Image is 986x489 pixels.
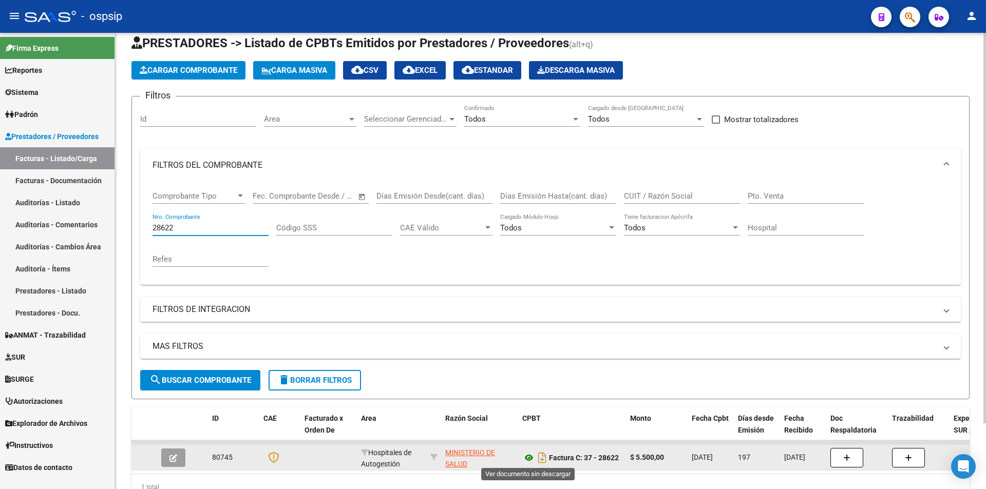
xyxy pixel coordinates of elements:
[569,40,593,49] span: (alt+q)
[153,191,236,201] span: Comprobante Tipo
[140,370,260,390] button: Buscar Comprobante
[140,297,961,322] mat-expansion-panel-header: FILTROS DE INTEGRACION
[8,10,21,22] mat-icon: menu
[5,462,72,473] span: Datos de contacto
[5,65,42,76] span: Reportes
[153,341,936,352] mat-panel-title: MAS FILTROS
[140,88,176,103] h3: Filtros
[149,376,251,385] span: Buscar Comprobante
[784,453,805,461] span: [DATE]
[264,114,347,124] span: Area
[734,407,780,453] datatable-header-cell: Días desde Emisión
[462,64,474,76] mat-icon: cloud_download
[5,374,34,385] span: SURGE
[278,374,290,386] mat-icon: delete
[131,36,569,50] span: PRESTADORES -> Listado de CPBTs Emitidos por Prestadores / Proveedores
[81,5,122,28] span: - ospsip
[261,66,327,75] span: Carga Masiva
[153,304,936,315] mat-panel-title: FILTROS DE INTEGRACION
[140,334,961,359] mat-expansion-panel-header: MAS FILTROS
[626,407,688,453] datatable-header-cell: Monto
[5,329,86,341] span: ANMAT - Trazabilidad
[140,182,961,285] div: FILTROS DEL COMPROBANTE
[965,10,978,22] mat-icon: person
[364,114,447,124] span: Seleccionar Gerenciador
[153,160,936,171] mat-panel-title: FILTROS DEL COMPROBANTE
[692,414,729,422] span: Fecha Cpbt
[445,447,514,468] div: 30999257182
[140,149,961,182] mat-expansion-panel-header: FILTROS DEL COMPROBANTE
[361,414,376,422] span: Area
[5,351,25,363] span: SUR
[394,61,446,80] button: EXCEL
[253,191,286,201] input: Start date
[5,87,39,98] span: Sistema
[624,223,646,232] span: Todos
[630,453,664,461] strong: $ 5.500,00
[445,414,488,422] span: Razón Social
[259,407,300,453] datatable-header-cell: CAE
[149,374,162,386] mat-icon: search
[738,414,774,434] span: Días desde Emisión
[951,454,976,479] div: Open Intercom Messenger
[263,414,277,422] span: CAE
[212,414,219,422] span: ID
[464,114,486,124] span: Todos
[441,407,518,453] datatable-header-cell: Razón Social
[529,61,623,80] app-download-masive: Descarga masiva de comprobantes (adjuntos)
[140,66,237,75] span: Cargar Comprobante
[5,440,53,451] span: Instructivos
[5,131,99,142] span: Prestadores / Proveedores
[692,453,713,461] span: [DATE]
[462,66,513,75] span: Estandar
[724,113,799,126] span: Mostrar totalizadores
[5,418,87,429] span: Explorador de Archivos
[5,43,59,54] span: Firma Express
[403,66,438,75] span: EXCEL
[453,61,521,80] button: Estandar
[588,114,610,124] span: Todos
[300,407,357,453] datatable-header-cell: Facturado x Orden De
[529,61,623,80] button: Descarga Masiva
[537,66,615,75] span: Descarga Masiva
[784,414,813,434] span: Fecha Recibido
[357,407,426,453] datatable-header-cell: Area
[549,454,619,462] strong: Factura C: 37 - 28622
[343,61,387,80] button: CSV
[780,407,826,453] datatable-header-cell: Fecha Recibido
[5,396,63,407] span: Autorizaciones
[830,414,877,434] span: Doc Respaldatoria
[826,407,888,453] datatable-header-cell: Doc Respaldatoria
[295,191,345,201] input: End date
[278,376,352,385] span: Borrar Filtros
[400,223,483,232] span: CAE Válido
[305,414,343,434] span: Facturado x Orden De
[351,66,378,75] span: CSV
[361,448,411,468] span: Hospitales de Autogestión
[630,414,651,422] span: Monto
[269,370,361,390] button: Borrar Filtros
[892,414,934,422] span: Trazabilidad
[500,223,522,232] span: Todos
[253,61,335,80] button: Carga Masiva
[5,109,38,120] span: Padrón
[212,453,233,461] span: 80745
[518,407,626,453] datatable-header-cell: CPBT
[351,64,364,76] mat-icon: cloud_download
[208,407,259,453] datatable-header-cell: ID
[522,414,541,422] span: CPBT
[131,61,245,80] button: Cargar Comprobante
[738,453,750,461] span: 197
[356,191,368,203] button: Open calendar
[688,407,734,453] datatable-header-cell: Fecha Cpbt
[403,64,415,76] mat-icon: cloud_download
[536,449,549,466] i: Descargar documento
[888,407,950,453] datatable-header-cell: Trazabilidad
[445,448,495,468] span: MINISTERIO DE SALUD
